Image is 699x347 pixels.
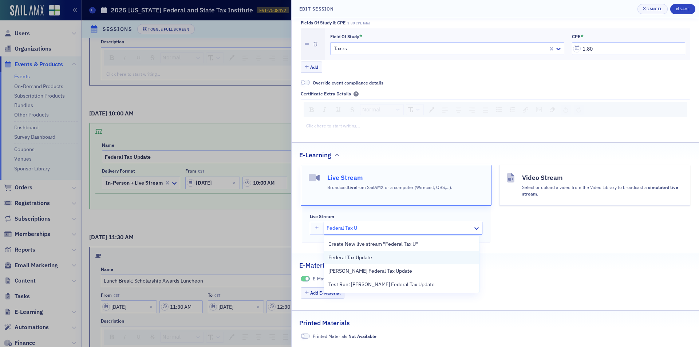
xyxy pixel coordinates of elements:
div: rdw-dropdown [360,104,404,115]
div: Ordered [508,105,517,115]
div: rdw-wrapper [301,99,690,132]
div: rdw-inline-control [305,104,359,115]
div: rdw-image-control [532,104,546,115]
div: Remove [547,105,558,115]
div: rdw-history-control [559,104,585,115]
span: Override event compliance details [313,80,383,86]
div: Left [440,105,450,115]
div: Underline [333,105,344,115]
span: 1.80 CPE total [347,21,370,25]
button: Cancel [637,4,668,14]
div: Right [467,105,477,115]
div: Justify [480,105,491,115]
div: Cancel [647,7,662,11]
div: Broadcast from SailAMX or a computer (Wirecast, OBS,…). [327,182,452,190]
strong: live [348,184,356,190]
div: Italic [319,105,330,115]
div: Link [520,105,531,115]
div: rdw-link-control [519,104,532,115]
div: Center [453,105,464,115]
h2: E-Materials [299,261,333,270]
span: Not Available [348,333,376,339]
div: rdw-editor [307,122,685,129]
a: Font Size [406,105,423,115]
abbr: This field is required [359,33,362,40]
button: Video StreamSelect or upload a video from the Video Library to broadcast a simulated live stream. [499,165,690,206]
h4: Edit Session [299,5,334,12]
button: Add [301,62,323,73]
h4: Video Stream [522,173,682,182]
span: Federal Tax Update [328,254,372,261]
div: rdw-block-control [359,104,405,115]
div: Bold [307,105,316,115]
span: Test Run: [PERSON_NAME] Federal Tax Update [328,281,435,288]
h4: Live Stream [327,173,452,182]
button: Live StreamBroadcastlivefrom SailAMX or a computer (Wirecast, OBS,…). [301,165,492,206]
div: rdw-dropdown [406,104,424,115]
div: Image [534,105,544,115]
div: Fields of Study & CPE [301,20,345,25]
button: Save [670,4,695,14]
span: [PERSON_NAME] Federal Tax Update [328,267,412,275]
div: Redo [574,105,584,115]
div: Field of Study [330,34,359,39]
div: Save [680,7,690,11]
button: Add E-Material [301,287,345,299]
div: rdw-toolbar [304,102,687,117]
span: Printed Materials [313,333,376,339]
div: Certificate Extra Details [301,91,351,96]
strong: simulated live stream [522,184,678,197]
span: Available [301,276,310,281]
div: Live Stream [310,214,334,219]
div: Select or upload a video from the Video Library to broadcast a . [522,182,682,197]
h2: E-Learning [299,150,331,160]
div: Strikethrough [347,105,358,115]
div: rdw-font-size-control [405,104,425,115]
div: Unordered [494,105,505,115]
h2: Printed Materials [299,318,350,328]
div: rdw-remove-control [546,104,559,115]
a: Block Type [360,105,403,115]
div: rdw-textalign-control [438,104,492,115]
span: Not Available [301,334,310,339]
div: rdw-list-control [492,104,519,115]
span: E-Materials [313,275,356,282]
div: Undo [561,105,571,115]
span: Override event compliance details [301,80,310,85]
div: rdw-color-picker [425,104,438,115]
div: CPE [572,34,580,39]
span: Normal [362,106,380,114]
abbr: This field is required [581,33,584,40]
span: Create New live stream "Federal Tax U" [328,240,418,248]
